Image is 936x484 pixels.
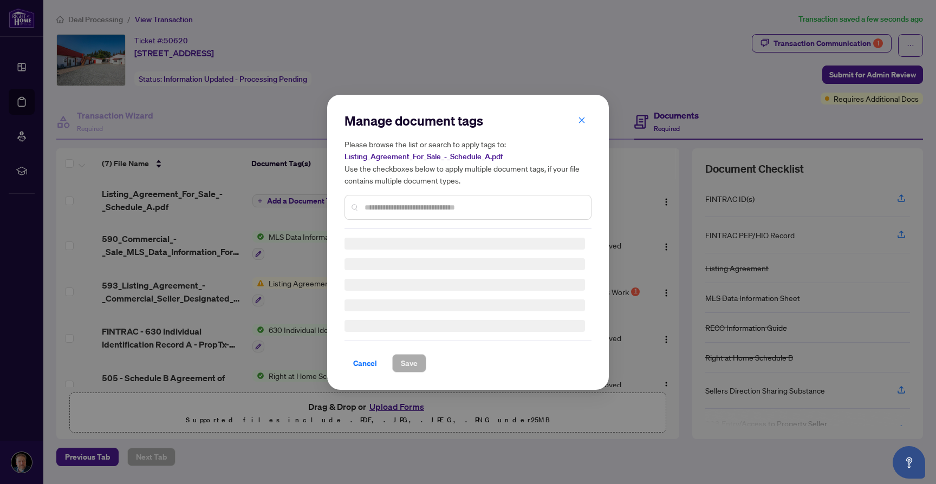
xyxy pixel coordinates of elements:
button: Save [392,354,426,372]
button: Cancel [344,354,386,372]
button: Open asap [893,446,925,479]
span: Listing_Agreement_For_Sale_-_Schedule_A.pdf [344,152,503,161]
span: Cancel [353,355,377,372]
span: close [578,116,586,123]
h5: Please browse the list or search to apply tags to: Use the checkboxes below to apply multiple doc... [344,138,591,186]
h2: Manage document tags [344,112,591,129]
